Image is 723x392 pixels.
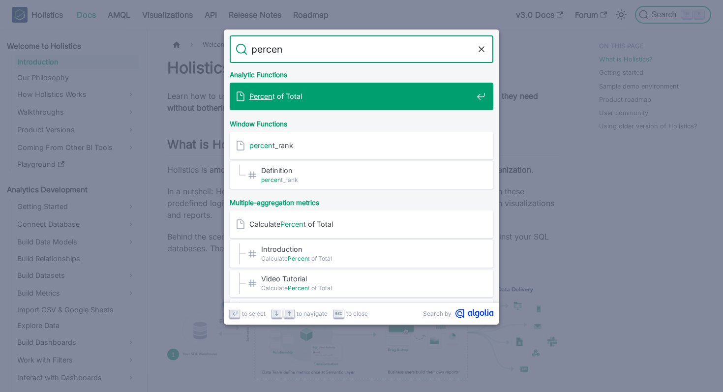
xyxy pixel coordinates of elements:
[261,166,473,175] span: Definition​
[242,309,266,318] span: to select
[249,141,473,150] span: t_rank
[455,309,493,318] svg: Algolia
[230,132,493,159] a: percent_rank
[297,309,328,318] span: to navigate
[249,141,272,150] mark: percen
[247,35,476,63] input: Search docs
[261,283,473,293] span: Calculate t of Total
[261,244,473,254] span: Introduction​
[261,254,473,263] span: Calculate t of Total
[228,63,495,83] div: Analytic Functions
[280,220,303,228] mark: Percen
[288,284,308,292] mark: Percen
[273,310,280,317] svg: Arrow down
[261,274,473,283] span: Video Tutorial​
[261,176,281,183] mark: percen
[230,83,493,110] a: Percent of Total
[346,309,368,318] span: to close
[230,240,493,268] a: Introduction​CalculatePercent of Total
[230,299,493,327] a: High-level Flow​CalculatePercent of Total
[423,309,493,318] a: Search byAlgolia
[261,175,473,184] span: t_rank
[423,309,452,318] span: Search by
[249,91,473,101] span: t of Total
[230,270,493,297] a: Video Tutorial​CalculatePercent of Total
[230,211,493,238] a: CalculatePercent of Total
[249,219,473,229] span: Calculate t of Total
[286,310,293,317] svg: Arrow up
[228,191,495,211] div: Multiple-aggregation metrics
[228,112,495,132] div: Window Functions
[249,92,272,100] mark: Percen
[288,255,308,262] mark: Percen
[335,310,342,317] svg: Escape key
[231,310,239,317] svg: Enter key
[230,161,493,189] a: Definition​percent_rank
[476,43,487,55] button: Clear the query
